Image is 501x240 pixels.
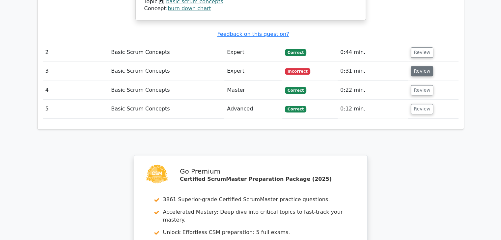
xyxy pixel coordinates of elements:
td: 3 [43,62,109,81]
a: Feedback on this question? [217,31,289,37]
td: 0:44 min. [338,43,408,62]
td: 0:31 min. [338,62,408,81]
td: Expert [224,62,282,81]
span: Correct [285,106,306,112]
td: Expert [224,43,282,62]
span: Incorrect [285,68,310,75]
td: 2 [43,43,109,62]
button: Review [411,104,433,114]
button: Review [411,47,433,58]
td: Basic Scrum Concepts [108,100,224,118]
button: Review [411,85,433,95]
span: Correct [285,87,306,93]
td: Master [224,81,282,100]
td: 5 [43,100,109,118]
div: Concept: [144,5,357,12]
span: Correct [285,49,306,56]
td: Advanced [224,100,282,118]
td: 0:12 min. [338,100,408,118]
td: Basic Scrum Concepts [108,43,224,62]
td: Basic Scrum Concepts [108,62,224,81]
td: Basic Scrum Concepts [108,81,224,100]
a: burn down chart [168,5,211,12]
td: 0:22 min. [338,81,408,100]
button: Review [411,66,433,76]
td: 4 [43,81,109,100]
